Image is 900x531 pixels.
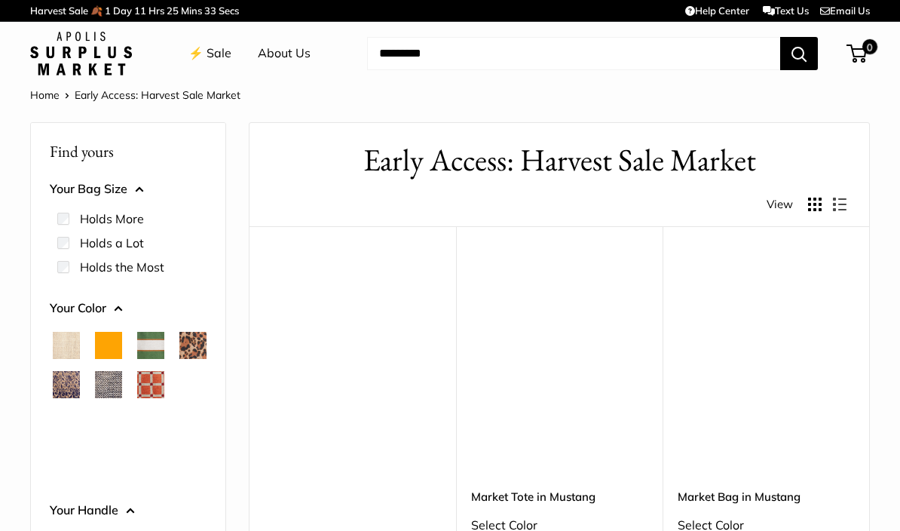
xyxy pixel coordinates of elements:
[137,371,164,398] button: Chenille Window Brick
[53,332,80,359] button: Natural
[53,410,80,437] button: Cognac
[53,371,80,398] button: Blue Porcelain
[367,37,780,70] input: Search...
[678,264,854,440] a: Market Bag in MustangMarket Bag in Mustang
[833,198,846,211] button: Display products as list
[780,37,818,70] button: Search
[179,332,207,359] button: Cheetah
[30,88,60,102] a: Home
[50,137,207,166] p: Find yours
[50,297,207,320] button: Your Color
[95,371,122,398] button: Chambray
[188,42,231,65] a: ⚡️ Sale
[134,5,146,17] span: 11
[80,210,144,228] label: Holds More
[685,5,749,17] a: Help Center
[30,32,132,75] img: Apolis: Surplus Market
[204,5,216,17] span: 33
[80,258,164,276] label: Holds the Most
[181,5,202,17] span: Mins
[137,332,164,359] button: Court Green
[862,39,877,54] span: 0
[179,410,207,437] button: Mustang
[105,5,111,17] span: 1
[179,371,207,398] button: Chenille Window Sage
[820,5,870,17] a: Email Us
[258,42,311,65] a: About Us
[113,5,132,17] span: Day
[767,194,793,215] span: View
[50,499,207,522] button: Your Handle
[219,5,239,17] span: Secs
[167,5,179,17] span: 25
[678,488,854,505] a: Market Bag in Mustang
[272,138,846,183] h1: Early Access: Harvest Sale Market
[95,410,122,437] button: Daisy
[471,264,647,440] a: Market Tote in MustangMarket Tote in Mustang
[148,5,164,17] span: Hrs
[30,85,240,105] nav: Breadcrumb
[471,488,647,505] a: Market Tote in Mustang
[808,198,822,211] button: Display products as grid
[848,45,867,63] a: 0
[763,5,809,17] a: Text Us
[75,88,240,102] span: Early Access: Harvest Sale Market
[95,332,122,359] button: Orange
[80,234,144,252] label: Holds a Lot
[137,410,164,437] button: Mint Sorbet
[50,178,207,201] button: Your Bag Size
[53,450,80,477] button: White Porcelain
